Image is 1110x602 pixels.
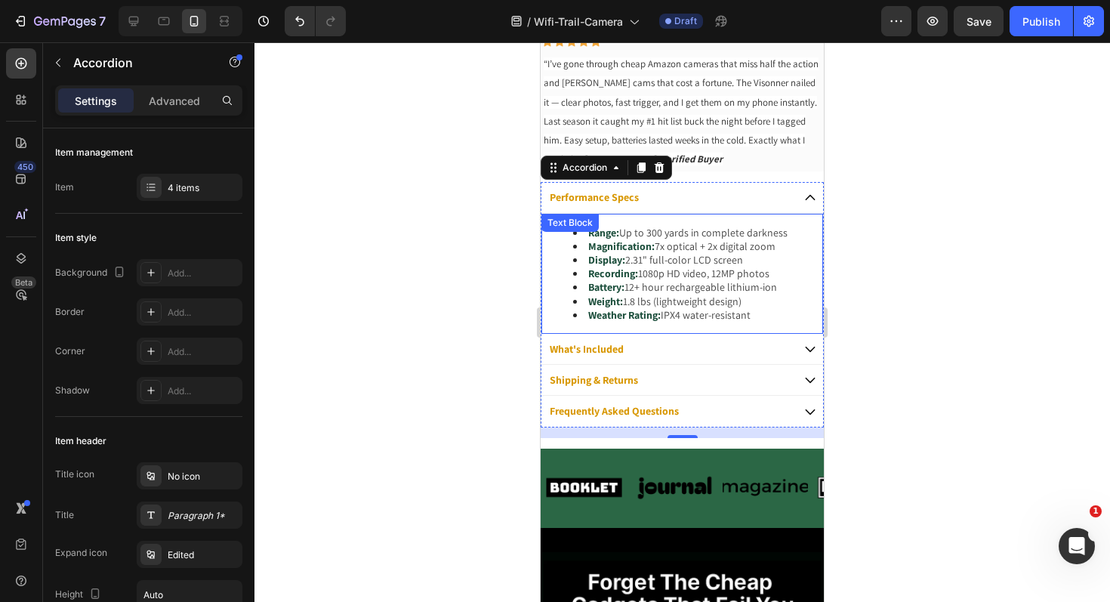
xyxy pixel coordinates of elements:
[55,263,128,283] div: Background
[11,276,36,289] div: Beta
[149,93,200,109] p: Advanced
[75,93,117,109] p: Settings
[168,267,239,280] div: Add...
[527,14,531,29] span: /
[55,546,107,560] div: Expand icon
[168,181,239,195] div: 4 items
[55,344,85,358] div: Corner
[674,14,697,28] span: Draft
[55,508,74,522] div: Title
[55,146,133,159] div: Item management
[1022,14,1060,29] div: Publish
[168,509,239,523] div: Paragraph 1*
[99,12,106,30] p: 7
[534,14,623,29] span: Wifi-Trail-Camera
[55,468,94,481] div: Title icon
[55,231,97,245] div: Item style
[967,15,991,28] span: Save
[168,470,239,483] div: No icon
[541,42,824,602] iframe: Design area
[73,54,202,72] p: Accordion
[273,428,358,464] img: Alt image
[168,548,239,562] div: Edited
[55,384,90,397] div: Shadow
[168,345,239,359] div: Add...
[168,384,239,398] div: Add...
[1059,528,1095,564] iframe: Intercom live chat
[55,434,106,448] div: Item header
[954,6,1004,36] button: Save
[285,6,346,36] div: Undo/Redo
[55,181,74,194] div: Item
[55,305,85,319] div: Border
[1090,505,1102,517] span: 1
[168,306,239,320] div: Add...
[6,6,113,36] button: 7
[1010,6,1073,36] button: Publish
[14,161,36,173] div: 450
